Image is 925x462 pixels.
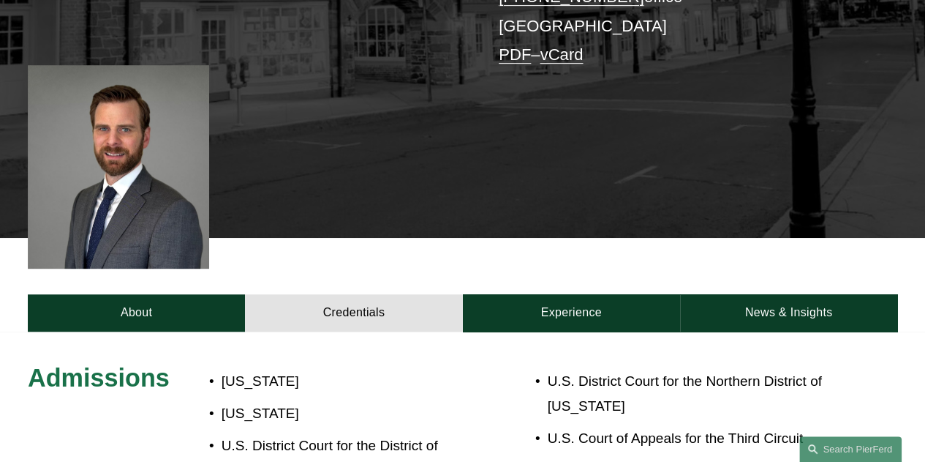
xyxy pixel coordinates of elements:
[28,364,170,392] span: Admissions
[540,45,583,64] a: vCard
[548,426,825,451] p: U.S. Court of Appeals for the Third Circuit
[222,401,463,426] p: [US_STATE]
[680,294,897,332] a: News & Insights
[222,369,463,394] p: [US_STATE]
[463,294,680,332] a: Experience
[245,294,462,332] a: Credentials
[799,436,902,462] a: Search this site
[548,369,825,420] p: U.S. District Court for the Northern District of [US_STATE]
[499,45,531,64] a: PDF
[28,294,245,332] a: About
